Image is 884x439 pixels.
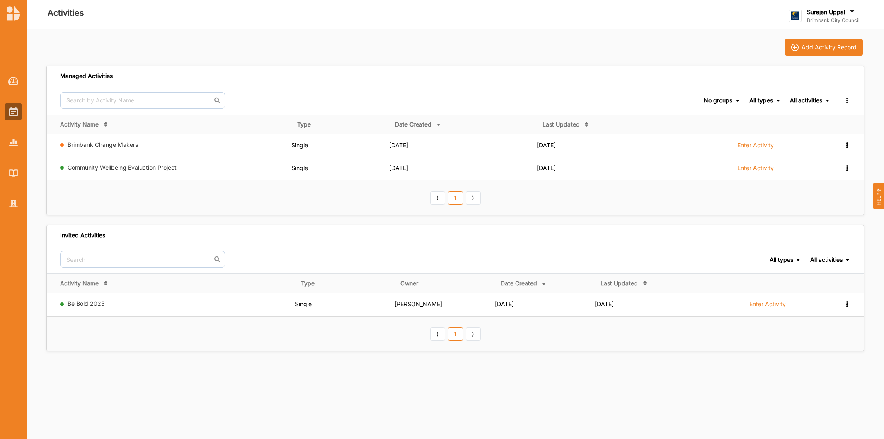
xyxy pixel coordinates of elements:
[791,44,799,51] img: icon
[737,141,774,149] label: Enter Activity
[7,6,20,21] img: logo
[537,164,556,171] span: [DATE]
[5,134,22,151] a: Reports
[802,44,857,51] div: Add Activity Record
[395,121,431,128] div: Date Created
[790,97,822,104] div: All activities
[501,280,537,287] div: Date Created
[291,141,308,149] span: Single
[770,256,793,263] div: All types
[389,164,408,171] span: [DATE]
[68,141,138,148] a: Brimbank Change Makers
[60,72,113,80] div: Managed Activities
[68,164,177,171] a: Community Wellbeing Evaluation Project
[430,191,445,205] a: Previous item
[60,251,225,268] input: Search
[48,6,84,20] label: Activities
[495,300,514,307] span: [DATE]
[810,256,843,263] div: All activities
[68,300,104,307] a: Be Bold 2025
[448,191,463,205] a: 1
[429,327,482,341] div: Pagination Navigation
[291,164,308,171] span: Single
[60,232,105,239] div: Invited Activities
[295,274,395,293] th: Type
[749,97,773,104] div: All types
[543,121,580,128] div: Last Updated
[466,191,481,205] a: Next item
[295,300,312,307] span: Single
[785,39,863,56] button: iconAdd Activity Record
[291,115,389,134] th: Type
[8,77,19,85] img: Dashboard
[429,190,482,204] div: Pagination Navigation
[5,72,22,90] a: Dashboard
[60,121,99,128] div: Activity Name
[395,300,442,307] span: [PERSON_NAME]
[9,169,18,176] img: Library
[5,164,22,182] a: Library
[737,164,774,176] a: Enter Activity
[395,274,495,293] th: Owner
[389,141,408,149] span: [DATE]
[749,300,786,312] a: Enter Activity
[60,92,225,109] input: Search by Activity Name
[789,10,802,22] img: logo
[601,280,638,287] div: Last Updated
[9,200,18,207] img: Organisation
[430,327,445,341] a: Previous item
[704,97,732,104] div: No groups
[60,280,99,287] div: Activity Name
[466,327,481,341] a: Next item
[807,17,860,24] label: Brimbank City Council
[9,139,18,146] img: Reports
[595,300,614,307] span: [DATE]
[9,107,18,116] img: Activities
[807,8,845,16] label: Surajen Uppal
[537,141,556,149] span: [DATE]
[749,300,786,308] label: Enter Activity
[737,164,774,172] label: Enter Activity
[5,103,22,120] a: Activities
[448,327,463,341] a: 1
[737,141,774,154] a: Enter Activity
[5,195,22,212] a: Organisation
